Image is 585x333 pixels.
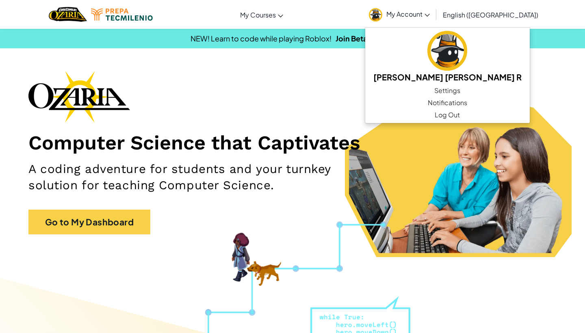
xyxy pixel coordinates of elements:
a: My Account [365,2,434,27]
a: [PERSON_NAME] [PERSON_NAME] R [365,30,530,84]
h1: Computer Science that Captivates [28,131,557,155]
img: Home [49,6,87,23]
img: avatar [369,8,382,22]
img: Tecmilenio logo [91,9,153,21]
a: My Courses [236,4,287,26]
span: My Account [386,10,430,18]
a: English ([GEOGRAPHIC_DATA]) [439,4,542,26]
a: Ozaria by CodeCombat logo [49,6,87,23]
h2: A coding adventure for students and your turnkey solution for teaching Computer Science. [28,161,382,193]
h5: [PERSON_NAME] [PERSON_NAME] R [373,71,522,83]
a: Go to My Dashboard [28,210,150,235]
a: Log Out [365,109,530,121]
span: NEW! Learn to code while playing Roblox! [191,34,331,43]
span: English ([GEOGRAPHIC_DATA]) [443,11,538,19]
a: Notifications [365,97,530,109]
img: avatar [427,31,467,71]
img: Ozaria branding logo [28,71,130,123]
a: Settings [365,84,530,97]
span: Notifications [428,98,467,108]
span: My Courses [240,11,276,19]
a: Join Beta Waitlist [336,34,395,43]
